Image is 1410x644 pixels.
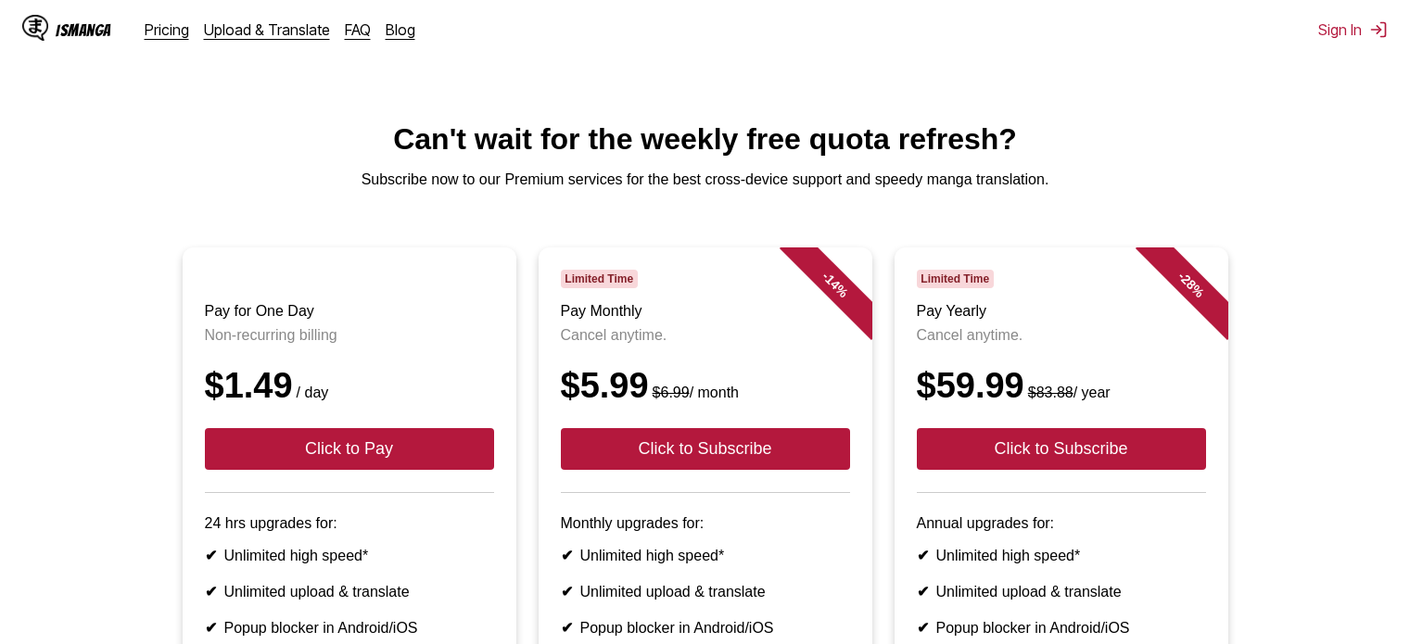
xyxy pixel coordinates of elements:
a: IsManga LogoIsManga [22,15,145,44]
p: Cancel anytime. [561,327,850,344]
span: Limited Time [561,270,638,288]
div: - 14 % [779,229,890,340]
b: ✔ [561,584,573,600]
small: / year [1024,385,1111,400]
h3: Pay for One Day [205,303,494,320]
button: Sign In [1318,20,1388,39]
h1: Can't wait for the weekly free quota refresh? [15,122,1395,157]
div: $1.49 [205,366,494,406]
h3: Pay Monthly [561,303,850,320]
b: ✔ [205,584,217,600]
a: Blog [386,20,415,39]
s: $83.88 [1028,385,1073,400]
li: Unlimited high speed* [205,547,494,564]
img: Sign out [1369,20,1388,39]
b: ✔ [205,620,217,636]
li: Unlimited high speed* [561,547,850,564]
b: ✔ [917,548,929,563]
p: Monthly upgrades for: [561,515,850,532]
b: ✔ [205,548,217,563]
div: $5.99 [561,366,850,406]
p: Non-recurring billing [205,327,494,344]
b: ✔ [917,584,929,600]
div: IsManga [56,21,111,39]
h3: Pay Yearly [917,303,1206,320]
p: Subscribe now to our Premium services for the best cross-device support and speedy manga translat... [15,171,1395,188]
a: FAQ [345,20,371,39]
s: $6.99 [653,385,690,400]
li: Popup blocker in Android/iOS [917,619,1206,637]
button: Click to Subscribe [561,428,850,470]
b: ✔ [917,620,929,636]
img: IsManga Logo [22,15,48,41]
li: Unlimited upload & translate [917,583,1206,600]
span: Limited Time [917,270,994,288]
a: Pricing [145,20,189,39]
b: ✔ [561,620,573,636]
li: Unlimited upload & translate [561,583,850,600]
p: Annual upgrades for: [917,515,1206,532]
div: - 28 % [1135,229,1246,340]
p: 24 hrs upgrades for: [205,515,494,532]
button: Click to Pay [205,428,494,470]
a: Upload & Translate [204,20,330,39]
small: / day [293,385,329,400]
li: Unlimited upload & translate [205,583,494,600]
button: Click to Subscribe [917,428,1206,470]
p: Cancel anytime. [917,327,1206,344]
li: Popup blocker in Android/iOS [205,619,494,637]
li: Popup blocker in Android/iOS [561,619,850,637]
li: Unlimited high speed* [917,547,1206,564]
small: / month [649,385,739,400]
div: $59.99 [917,366,1206,406]
b: ✔ [561,548,573,563]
